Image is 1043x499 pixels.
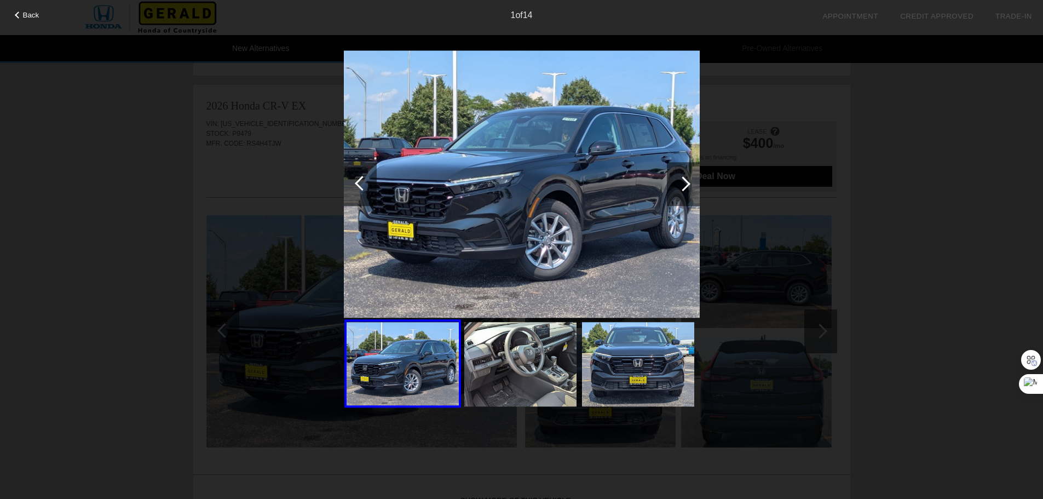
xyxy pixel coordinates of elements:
[344,50,700,318] img: image.aspx
[23,11,39,19] span: Back
[900,12,973,20] a: Credit Approved
[995,12,1032,20] a: Trade-In
[464,322,577,406] img: image.aspx
[523,10,533,20] span: 14
[582,322,694,406] img: image.aspx
[822,12,878,20] a: Appointment
[510,10,515,20] span: 1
